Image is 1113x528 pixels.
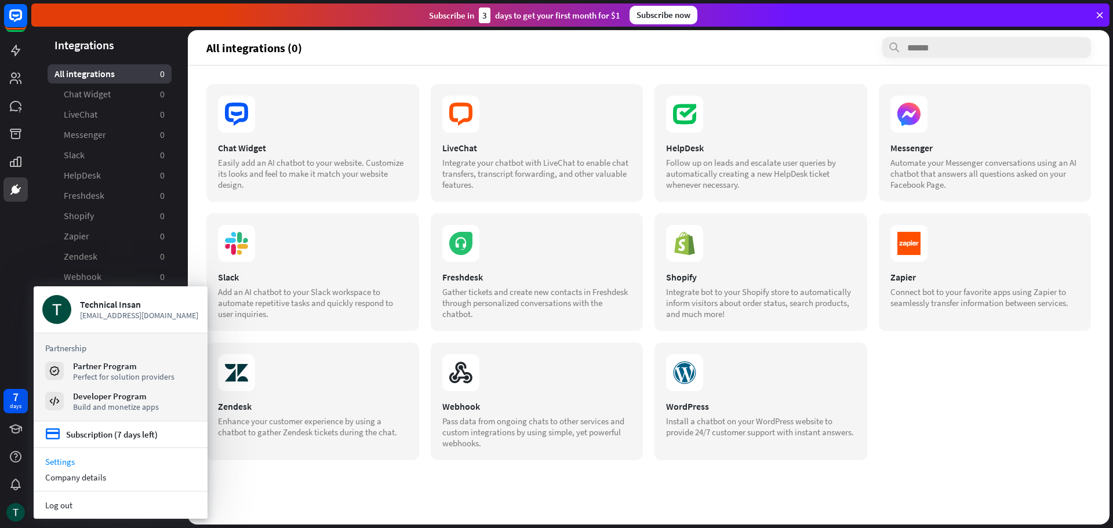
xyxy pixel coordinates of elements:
[442,400,632,412] div: Webhook
[890,142,1080,154] div: Messenger
[160,129,165,141] aside: 0
[890,271,1080,283] div: Zapier
[48,247,172,266] a: Zendesk 0
[45,427,158,442] a: credit_card Subscription (7 days left)
[630,6,697,24] div: Subscribe now
[64,210,94,222] span: Shopify
[34,497,208,513] a: Log out
[160,149,165,161] aside: 0
[64,271,101,283] span: Webhook
[45,343,196,354] h3: Partnership
[73,391,159,402] div: Developer Program
[9,5,44,39] button: Open LiveChat chat widget
[54,68,115,80] span: All integrations
[160,68,165,80] aside: 0
[890,286,1080,308] div: Connect bot to your favorite apps using Zapier to seamlessly transfer information between services.
[479,8,490,23] div: 3
[13,392,19,402] div: 7
[206,37,1091,58] section: All integrations (0)
[160,190,165,202] aside: 0
[442,142,632,154] div: LiveChat
[31,37,188,53] header: Integrations
[48,85,172,104] a: Chat Widget 0
[64,190,104,202] span: Freshdesk
[3,389,28,413] a: 7 days
[10,402,21,410] div: days
[160,210,165,222] aside: 0
[64,129,106,141] span: Messenger
[666,286,856,319] div: Integrate bot to your Shopify store to automatically inform visitors about order status, search p...
[34,469,208,485] div: Company details
[160,230,165,242] aside: 0
[666,142,856,154] div: HelpDesk
[666,271,856,283] div: Shopify
[64,88,111,100] span: Chat Widget
[666,400,856,412] div: WordPress
[160,108,165,121] aside: 0
[218,416,408,438] div: Enhance your customer experience by using a chatbot to gather Zendesk tickets during the chat.
[64,108,97,121] span: LiveChat
[218,157,408,190] div: Easily add an AI chatbot to your website. Customize its looks and feel to make it match your webs...
[80,298,199,310] div: Technical Insan
[64,250,97,263] span: Zendesk
[80,310,199,321] span: [EMAIL_ADDRESS][DOMAIN_NAME]
[48,166,172,185] a: HelpDesk 0
[73,361,174,372] div: Partner Program
[48,227,172,246] a: Zapier 0
[45,361,196,381] a: Partner Program Perfect for solution providers
[48,186,172,205] a: Freshdesk 0
[442,286,632,319] div: Gather tickets and create new contacts in Freshdesk through personalized conversations with the c...
[48,267,172,286] a: Webhook 0
[442,416,632,449] div: Pass data from ongoing chats to other services and custom integrations by using simple, yet power...
[45,391,196,412] a: Developer Program Build and monetize apps
[48,105,172,124] a: LiveChat 0
[442,271,632,283] div: Freshdesk
[218,286,408,319] div: Add an AI chatbot to your Slack workspace to automate repetitive tasks and quickly respond to use...
[48,125,172,144] a: Messenger 0
[160,250,165,263] aside: 0
[218,400,408,412] div: Zendesk
[160,169,165,181] aside: 0
[66,429,158,440] div: Subscription (7 days left)
[160,88,165,100] aside: 0
[429,8,620,23] div: Subscribe in days to get your first month for $1
[45,427,60,442] i: credit_card
[73,372,174,382] div: Perfect for solution providers
[442,157,632,190] div: Integrate your chatbot with LiveChat to enable chat transfers, transcript forwarding, and other v...
[34,454,208,469] a: Settings
[218,271,408,283] div: Slack
[160,271,165,283] aside: 0
[73,402,159,412] div: Build and monetize apps
[48,145,172,165] a: Slack 0
[64,169,101,181] span: HelpDesk
[218,142,408,154] div: Chat Widget
[666,416,856,438] div: Install a chatbot on your WordPress website to provide 24/7 customer support with instant answers.
[890,157,1080,190] div: Automate your Messenger conversations using an AI chatbot that answers all questions asked on you...
[48,206,172,225] a: Shopify 0
[64,149,85,161] span: Slack
[42,295,199,324] a: Technical Insan [EMAIL_ADDRESS][DOMAIN_NAME]
[64,230,89,242] span: Zapier
[666,157,856,190] div: Follow up on leads and escalate user queries by automatically creating a new HelpDesk ticket when...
